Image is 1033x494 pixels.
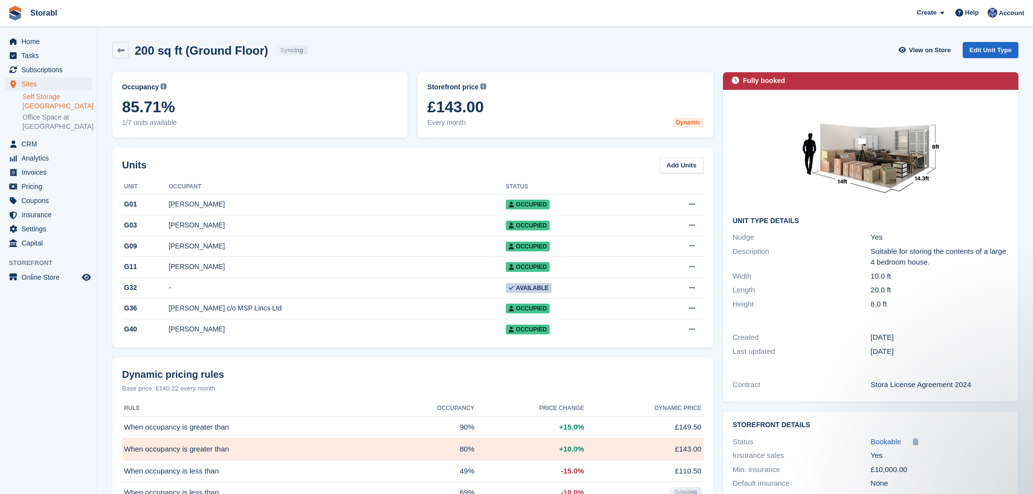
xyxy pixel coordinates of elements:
a: menu [5,35,92,48]
span: Occupied [506,325,550,334]
a: menu [5,49,92,62]
span: CRM [21,137,80,151]
span: Dynamic price [655,404,702,412]
a: Preview store [81,271,92,283]
a: View on Store [898,42,955,58]
span: Online Store [21,270,80,284]
span: Storefront [9,258,97,268]
span: -15.0% [561,466,584,477]
div: Stora License Agreement 2024 [870,379,1009,391]
div: G32 [122,283,168,293]
div: G01 [122,199,168,209]
a: menu [5,180,92,193]
span: £143.00 [675,444,701,455]
div: [PERSON_NAME] [168,241,505,251]
div: Dynamic pricing rules [122,367,703,382]
h2: Unit Type details [733,217,1009,225]
a: menu [5,236,92,250]
div: 20.0 ft [870,285,1009,296]
div: G40 [122,324,168,334]
td: When occupancy is less than [122,460,383,482]
span: Home [21,35,80,48]
a: menu [5,222,92,236]
div: Length [733,285,871,296]
td: When occupancy is greater than [122,438,383,460]
div: Syncing [276,45,308,55]
a: menu [5,194,92,207]
span: Occupancy [437,404,474,412]
a: menu [5,77,92,91]
span: Every month [427,118,703,128]
a: menu [5,63,92,77]
span: +15.0% [559,422,584,433]
div: [PERSON_NAME] [168,220,505,230]
a: Edit Unit Type [963,42,1018,58]
div: Dynamic [673,118,703,127]
span: £149.50 [675,422,701,433]
div: Suitable for storing the contents of a large 4 bedroom house. [870,246,1009,268]
span: Coupons [21,194,80,207]
img: icon-info-grey-7440780725fd019a000dd9b08b2336e03edf1995a4989e88bcd33f0948082b44.svg [480,83,486,89]
div: Width [733,271,871,282]
div: [PERSON_NAME] [168,199,505,209]
span: Available [506,283,552,293]
a: Office Space at [GEOGRAPHIC_DATA] [22,113,92,131]
h2: Units [122,158,146,172]
span: Occupied [506,200,550,209]
div: Status [733,436,871,448]
span: 49% [460,466,475,477]
span: Settings [21,222,80,236]
span: +10.0% [559,444,584,455]
th: Occupant [168,179,505,195]
img: Tegan Ewart [988,8,997,18]
span: Sites [21,77,80,91]
td: - [168,278,505,299]
td: When occupancy is greater than [122,416,383,438]
a: Storabl [26,5,61,21]
span: 80% [460,444,475,455]
div: Yes [870,232,1009,243]
span: View on Store [909,45,951,55]
div: G11 [122,262,168,272]
div: Last updated [733,346,871,357]
div: Yes [870,450,1009,461]
span: Insurance [21,208,80,222]
div: [DATE] [870,346,1009,357]
span: 1/7 units available [122,118,398,128]
div: Contract [733,379,871,391]
span: Help [965,8,979,18]
div: Min. insurance [733,464,871,475]
a: menu [5,137,92,151]
span: Price change [539,404,584,412]
div: Created [733,332,871,343]
a: Add Units [660,157,703,173]
div: G36 [122,303,168,313]
a: menu [5,208,92,222]
div: Fully booked [743,76,785,86]
div: Base price: £140.22 every month [122,384,703,393]
span: Capital [21,236,80,250]
a: menu [5,151,92,165]
th: Rule [122,401,383,416]
h2: 200 sq ft (Ground Floor) [135,44,268,57]
span: 90% [460,422,475,433]
div: Description [733,246,871,268]
th: Status [506,179,642,195]
span: Analytics [21,151,80,165]
img: 200.jpg [797,100,944,209]
span: Pricing [21,180,80,193]
div: None [870,478,1009,489]
div: G09 [122,241,168,251]
div: 8.0 ft [870,299,1009,310]
div: £10,000.00 [870,464,1009,475]
div: Height [733,299,871,310]
span: £110.50 [675,466,701,477]
div: [DATE] [870,332,1009,343]
th: Unit [122,179,168,195]
a: menu [5,270,92,284]
span: Bookable [870,437,901,446]
a: Bookable [870,436,901,448]
span: Create [917,8,936,18]
span: Tasks [21,49,80,62]
div: Default insurance [733,478,871,489]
